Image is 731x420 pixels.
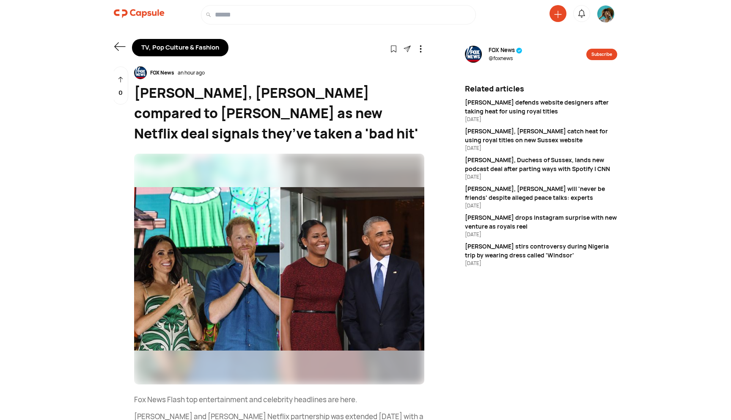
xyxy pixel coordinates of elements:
[132,39,228,56] div: TV, Pop Culture & Fashion
[465,242,617,260] div: [PERSON_NAME] stirs controversy during Nigeria trip by wearing dress called 'Windsor'
[134,83,424,144] div: [PERSON_NAME], [PERSON_NAME] compared to [PERSON_NAME] as new Netflix deal signals they’ve taken ...
[134,154,424,385] img: resizeImage
[114,5,165,25] a: logo
[465,127,617,144] div: [PERSON_NAME], [PERSON_NAME] catch heat for using royal titles on new Sussex website
[465,260,617,267] div: [DATE]
[489,46,522,55] span: FOX News
[465,144,617,152] div: [DATE]
[118,88,123,98] p: 0
[134,395,424,405] p: Fox News Flash top entertainment and celebrity headlines are here.
[465,231,617,238] div: [DATE]
[147,69,178,77] div: FOX News
[465,173,617,181] div: [DATE]
[586,49,617,60] button: Subscribe
[465,98,617,116] div: [PERSON_NAME] defends website designers after taking heat for using royal titles
[465,213,617,231] div: [PERSON_NAME] drops Instagram surprise with new venture as royals reel
[114,5,165,22] img: logo
[134,66,147,79] img: resizeImage
[597,6,614,22] img: resizeImage
[516,47,522,54] img: tick
[465,83,617,94] div: Related articles
[465,46,482,63] img: resizeImage
[465,184,617,202] div: [PERSON_NAME], [PERSON_NAME] will 'never be friends' despite alleged peace talks: experts
[465,202,617,210] div: [DATE]
[465,155,617,173] div: [PERSON_NAME], Duchess of Sussex, lands new podcast deal after parting ways with Spotify | CNN
[489,55,522,62] span: @ foxnews
[465,116,617,123] div: [DATE]
[178,69,205,77] div: an hour ago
